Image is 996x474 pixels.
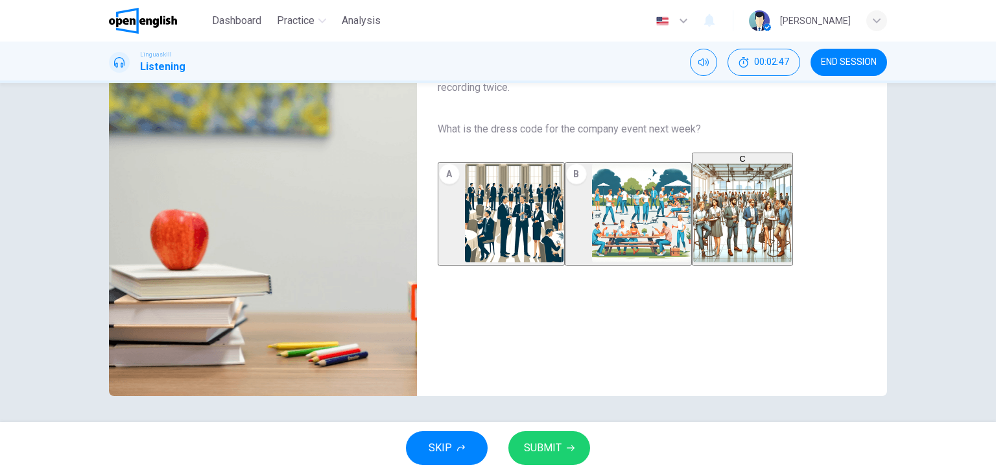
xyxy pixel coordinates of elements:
[728,49,800,76] div: Hide
[438,162,565,266] button: A
[337,9,386,32] button: Analysis
[728,49,800,76] button: 00:02:47
[342,13,381,29] span: Analysis
[749,10,770,31] img: Profile picture
[508,431,590,465] button: SUBMIT
[438,121,846,137] span: What is the dress code for the company event next week?
[692,153,793,266] button: C
[109,8,177,34] img: OpenEnglish logo
[272,9,331,32] button: Practice
[406,431,488,465] button: SKIP
[140,50,172,59] span: Linguaskill
[465,164,563,262] img: A
[439,164,460,184] div: A
[690,49,717,76] div: Mute
[109,80,417,396] img: Listen to a clip about the dress code for an event.
[429,439,452,457] span: SKIP
[754,57,789,68] span: 00:02:47
[821,57,877,68] span: END SESSION
[654,16,670,26] img: en
[566,164,587,184] div: B
[565,162,692,266] button: B
[693,154,792,164] div: C
[140,59,185,75] h1: Listening
[780,13,851,29] div: [PERSON_NAME]
[109,8,207,34] a: OpenEnglish logo
[524,439,562,457] span: SUBMIT
[277,13,314,29] span: Practice
[693,164,792,262] img: C
[592,164,691,262] img: B
[207,9,267,32] button: Dashboard
[811,49,887,76] button: END SESSION
[212,13,261,29] span: Dashboard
